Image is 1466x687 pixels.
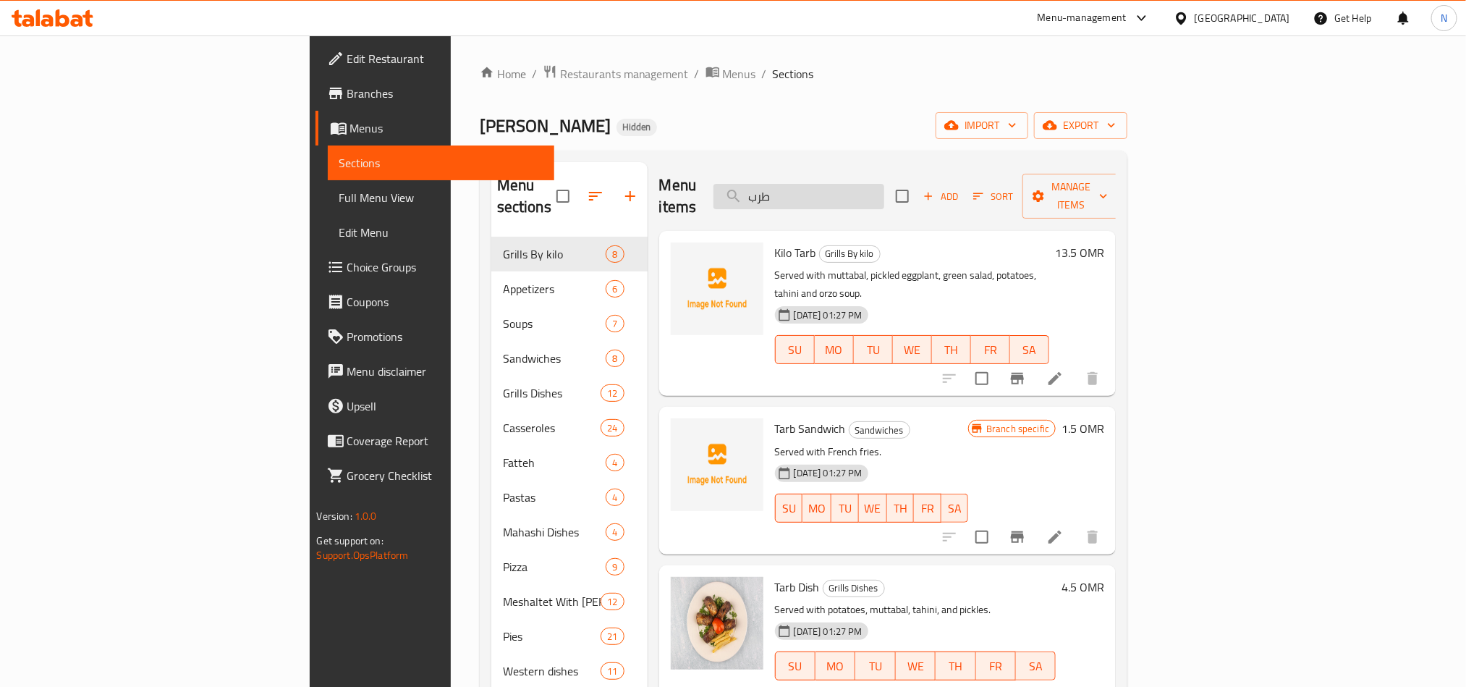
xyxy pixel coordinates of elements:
span: Sections [339,154,543,172]
nav: breadcrumb [480,64,1128,83]
span: SA [1016,340,1043,361]
span: Menu disclaimer [347,363,543,380]
div: items [601,628,624,645]
a: Edit Menu [328,215,554,250]
button: delete [1075,361,1110,396]
input: search [713,184,884,209]
div: Western dishes [503,662,601,680]
span: FR [982,656,1010,677]
li: / [762,65,767,83]
a: Menus [706,64,756,83]
span: Promotions [347,328,543,345]
div: items [606,350,624,367]
img: Tarb Sandwich [671,418,763,511]
span: Select to update [967,522,997,552]
div: items [606,558,624,576]
button: TH [936,652,975,680]
div: Hidden [617,119,657,136]
a: Edit Restaurant [315,41,554,76]
div: Fatteh [503,454,606,471]
div: items [606,454,624,471]
div: Pastas4 [491,480,648,515]
div: Pies [503,628,601,645]
button: FR [914,494,941,523]
div: Grills By kilo [503,245,606,263]
span: Appetizers [503,280,606,298]
span: Grocery Checklist [347,467,543,484]
button: MO [815,652,855,680]
span: FR [920,498,936,519]
a: Restaurants management [543,64,689,83]
span: 8 [606,352,623,366]
span: Branch specific [980,422,1055,436]
div: Pies21 [491,619,648,654]
span: WE [865,498,881,519]
span: 11 [601,665,623,678]
div: items [606,245,624,263]
span: import [947,117,1017,135]
span: Hidden [617,121,657,133]
span: 4 [606,526,623,539]
span: 6 [606,282,623,296]
span: Tarb Sandwich [775,418,846,439]
button: Manage items [1022,174,1119,219]
span: Menus [350,119,543,137]
a: Branches [315,76,554,111]
button: Add section [613,179,648,214]
span: Sort items [964,185,1022,208]
span: Restaurants management [560,65,689,83]
span: WE [899,340,926,361]
span: 4 [606,456,623,470]
span: MO [821,656,849,677]
div: Grills Dishes [823,580,885,597]
span: Casseroles [503,419,601,437]
a: Coverage Report [315,423,554,458]
span: Add [921,188,960,205]
span: SU [781,340,809,361]
div: items [606,523,624,541]
span: Choice Groups [347,258,543,276]
h2: Menu items [659,174,697,218]
a: Sections [328,146,554,180]
img: Kilo Tarb [671,243,763,335]
p: Served with French fries. [775,443,969,461]
span: [DATE] 01:27 PM [788,625,868,638]
span: Meshaltet With [PERSON_NAME] [503,593,601,610]
span: Menus [723,65,756,83]
a: Choice Groups [315,250,554,285]
span: TU [860,340,887,361]
span: 12 [601,595,623,609]
span: Select section [887,181,918,211]
span: Sandwiches [849,422,910,439]
span: Sort sections [578,179,613,214]
div: Grills By kilo8 [491,237,648,271]
span: Tarb Dish [775,576,820,598]
span: TH [941,656,970,677]
button: Sort [970,185,1017,208]
span: 12 [601,387,623,400]
button: TH [932,335,971,364]
span: Sections [773,65,814,83]
div: Fatteh4 [491,445,648,480]
div: Mahashi Dishes4 [491,515,648,549]
a: Coupons [315,285,554,319]
button: SA [941,494,969,523]
span: Select all sections [548,181,578,211]
span: Sort [973,188,1013,205]
button: Add [918,185,964,208]
span: Sandwiches [503,350,606,367]
span: Branches [347,85,543,102]
span: Grills By kilo [820,245,880,262]
span: Manage items [1034,178,1108,214]
button: SA [1010,335,1049,364]
button: TH [887,494,915,523]
button: export [1034,112,1127,139]
span: TU [837,498,853,519]
div: Pizza [503,558,606,576]
span: Edit Restaurant [347,50,543,67]
span: Get support on: [317,531,384,550]
div: Appetizers6 [491,271,648,306]
button: import [936,112,1028,139]
h6: 1.5 OMR [1062,418,1104,439]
